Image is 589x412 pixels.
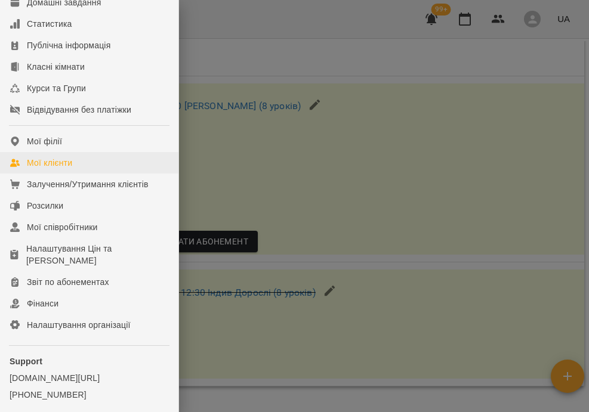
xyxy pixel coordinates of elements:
div: Курси та Групи [27,82,86,94]
div: Класні кімнати [27,61,85,73]
div: Відвідування без платіжки [27,104,131,116]
div: Мої клієнти [27,157,72,169]
p: Support [10,355,169,367]
div: Публічна інформація [27,39,110,51]
a: [PHONE_NUMBER] [10,389,169,401]
a: [DOMAIN_NAME][URL] [10,372,169,384]
div: Мої філії [27,135,62,147]
div: Статистика [27,18,72,30]
div: Розсилки [27,200,63,212]
div: Звіт по абонементах [27,276,109,288]
div: Фінанси [27,298,58,309]
div: Мої співробітники [27,221,98,233]
div: Залучення/Утримання клієнтів [27,178,149,190]
div: Налаштування Цін та [PERSON_NAME] [26,243,169,267]
div: Налаштування організації [27,319,131,331]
